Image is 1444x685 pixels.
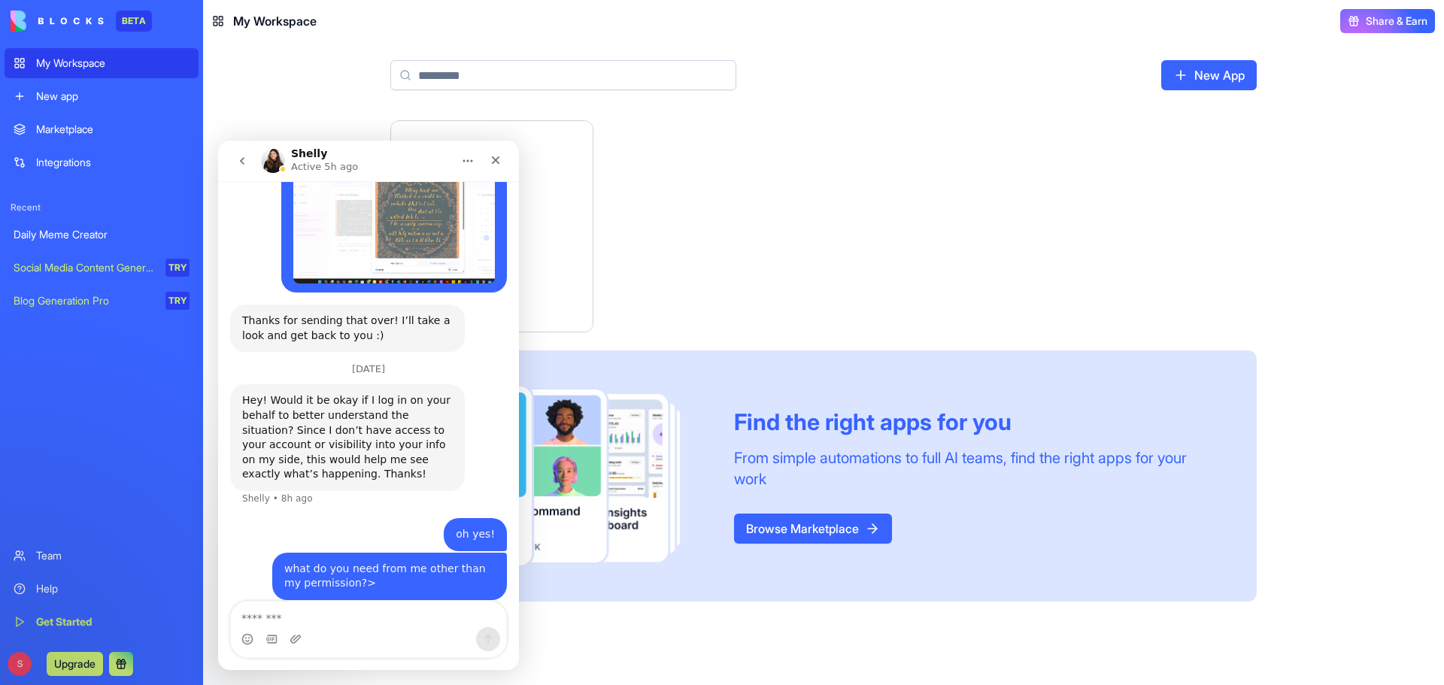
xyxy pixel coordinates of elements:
[47,656,103,671] a: Upgrade
[5,607,199,637] a: Get Started
[11,11,152,32] a: BETA
[390,386,710,566] img: Frame_181_egmpey.png
[258,486,282,511] button: Send a message…
[238,386,277,402] div: oh yes!
[165,259,190,277] div: TRY
[165,292,190,310] div: TRY
[11,11,104,32] img: logo
[5,541,199,571] a: Team
[5,114,199,144] a: Marketplace
[36,89,190,104] div: New app
[233,12,317,30] span: My Workspace
[1340,9,1435,33] button: Share & Earn
[13,461,288,486] textarea: Message…
[116,11,152,32] div: BETA
[36,614,190,629] div: Get Started
[5,202,199,214] span: Recent
[23,493,35,505] button: Emoji picker
[5,574,199,604] a: Help
[36,56,190,71] div: My Workspace
[5,286,199,316] a: Blog Generation ProTRY
[14,293,155,308] div: Blog Generation Pro
[71,493,83,505] button: Upload attachment
[218,141,519,670] iframe: Intercom live chat
[66,421,277,450] div: what do you need from me other than my permission?>
[47,493,59,505] button: Gif picker
[36,122,190,137] div: Marketplace
[5,147,199,177] a: Integrations
[36,581,190,596] div: Help
[1161,60,1257,90] a: New App
[54,412,289,459] div: what do you need from me other than my permission?>
[8,652,32,676] span: S
[1366,14,1427,29] span: Share & Earn
[36,548,190,563] div: Team
[390,120,593,332] a: Daily Meme CreatorSsegalsmail
[734,514,892,544] a: Browse Marketplace
[734,408,1221,435] div: Find the right apps for you
[14,260,155,275] div: Social Media Content Generator
[36,155,190,170] div: Integrations
[5,81,199,111] a: New app
[14,227,190,242] div: Daily Meme Creator
[5,48,199,78] a: My Workspace
[5,220,199,250] a: Daily Meme Creator
[12,412,289,477] div: segalsmail says…
[734,447,1221,490] div: From simple automations to full AI teams, find the right apps for your work
[47,652,103,676] button: Upgrade
[5,253,199,283] a: Social Media Content GeneratorTRY
[226,377,289,411] div: oh yes!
